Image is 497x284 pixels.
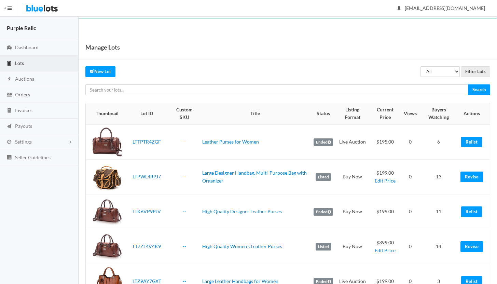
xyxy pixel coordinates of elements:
td: Buy Now [336,160,369,194]
a: Revise [460,172,483,182]
td: 14 [419,229,458,264]
span: [EMAIL_ADDRESS][DOMAIN_NAME] [397,5,485,11]
a: -- [183,243,186,249]
a: -- [183,208,186,214]
td: 0 [401,160,419,194]
td: 0 [401,229,419,264]
a: LTTPTR4ZGF [133,139,161,145]
td: Buy Now [336,194,369,229]
a: Large Designer Handbag, Multi-Purpose Bag with Organizer [202,170,307,184]
th: Views [401,103,419,124]
a: -- [183,174,186,179]
th: Buyers Watching [419,103,458,124]
td: $199.00 [369,194,401,229]
th: Current Price [369,103,401,124]
td: 13 [419,160,458,194]
th: Lot ID [124,103,169,124]
span: Seller Guidelines [15,154,51,160]
a: High Quality Women's Leather Purses [202,243,282,249]
ion-icon: person [396,5,402,12]
td: 0 [401,124,419,160]
a: Edit Price [375,178,396,184]
a: LTZ9AY7GXT [133,278,161,284]
a: createNew Lot [85,66,115,77]
input: Search your lots... [85,84,468,95]
a: -- [183,278,186,284]
th: Listing Format [336,103,369,124]
a: Edit Price [375,247,396,253]
ion-icon: list box [6,154,13,161]
a: LTPWL4RPJ7 [133,174,161,179]
span: Orders [15,92,30,97]
th: Title [199,103,311,124]
th: Thumbnail [86,103,124,124]
td: Buy Now [336,229,369,264]
td: 6 [419,124,458,160]
ion-icon: flash [6,76,13,83]
a: Relist [461,206,482,217]
a: High Quality Designer Leather Purses [202,208,282,214]
a: -- [183,139,186,145]
label: Listed [316,243,331,251]
ion-icon: create [90,69,94,73]
span: Lots [15,60,24,66]
span: Invoices [15,107,32,113]
th: Custom SKU [169,103,199,124]
ion-icon: cash [6,92,13,98]
a: Revise [460,241,483,252]
ion-icon: clipboard [6,60,13,67]
th: Actions [458,103,490,124]
th: Status [311,103,336,124]
td: $199.00 [369,160,401,194]
a: Relist [461,137,482,147]
ion-icon: speedometer [6,45,13,51]
ion-icon: calculator [6,108,13,114]
span: Settings [15,139,32,145]
a: LTK6VP9PJV [133,208,161,214]
label: Listed [316,173,331,181]
td: Live Auction [336,124,369,160]
label: Ended [314,138,333,146]
td: 11 [419,194,458,229]
td: 0 [401,194,419,229]
span: Payouts [15,123,32,129]
ion-icon: paper plane [6,123,13,130]
input: Filter Lots [461,66,490,77]
a: Large Leather Handbags for Women [202,278,278,284]
span: Dashboard [15,44,39,50]
label: Ended [314,208,333,216]
a: LT7ZL4V4K9 [133,243,161,249]
input: Search [468,84,490,95]
h1: Manage Lots [85,42,120,52]
strong: Purple Relic [7,25,36,31]
td: $195.00 [369,124,401,160]
span: Auctions [15,76,34,82]
a: Leather Purses for Women [202,139,259,145]
ion-icon: cog [6,139,13,146]
td: $399.00 [369,229,401,264]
